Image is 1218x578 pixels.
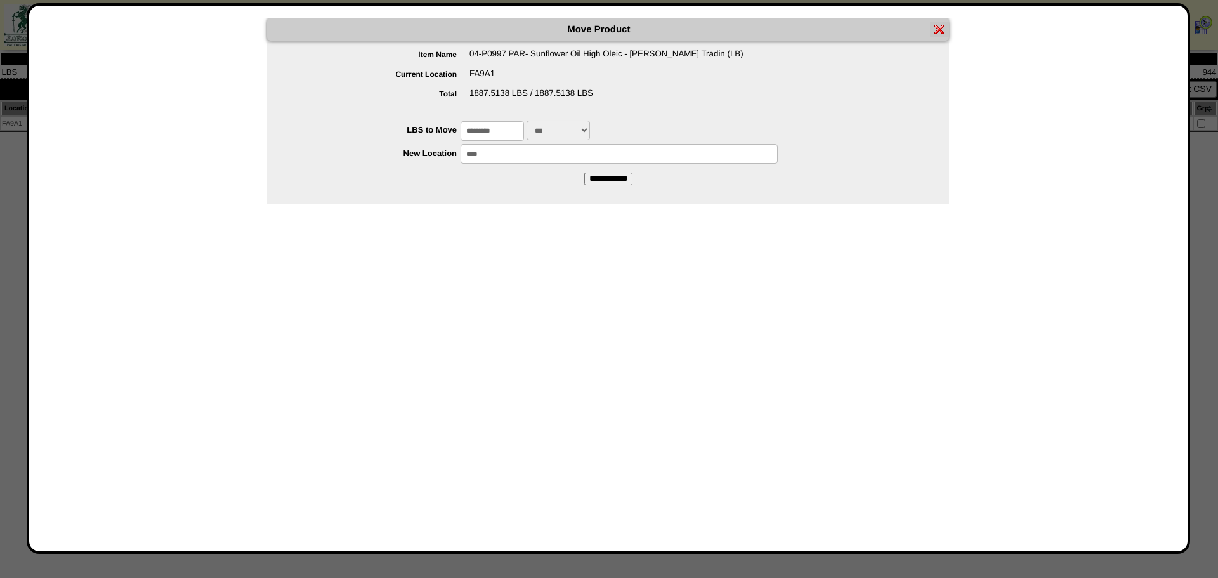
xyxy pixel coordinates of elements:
label: LBS to Move [292,125,461,135]
label: New Location [292,148,461,158]
div: 1887.5138 LBS / 1887.5138 LBS [292,88,949,108]
img: error.gif [934,24,945,34]
div: 04-P0997 PAR- Sunflower Oil High Oleic - [PERSON_NAME] Tradin (LB) [292,49,949,69]
div: Move Product [267,18,949,41]
label: Item Name [292,50,469,59]
label: Total [292,89,469,98]
label: Current Location [292,70,469,79]
div: FA9A1 [292,69,949,88]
